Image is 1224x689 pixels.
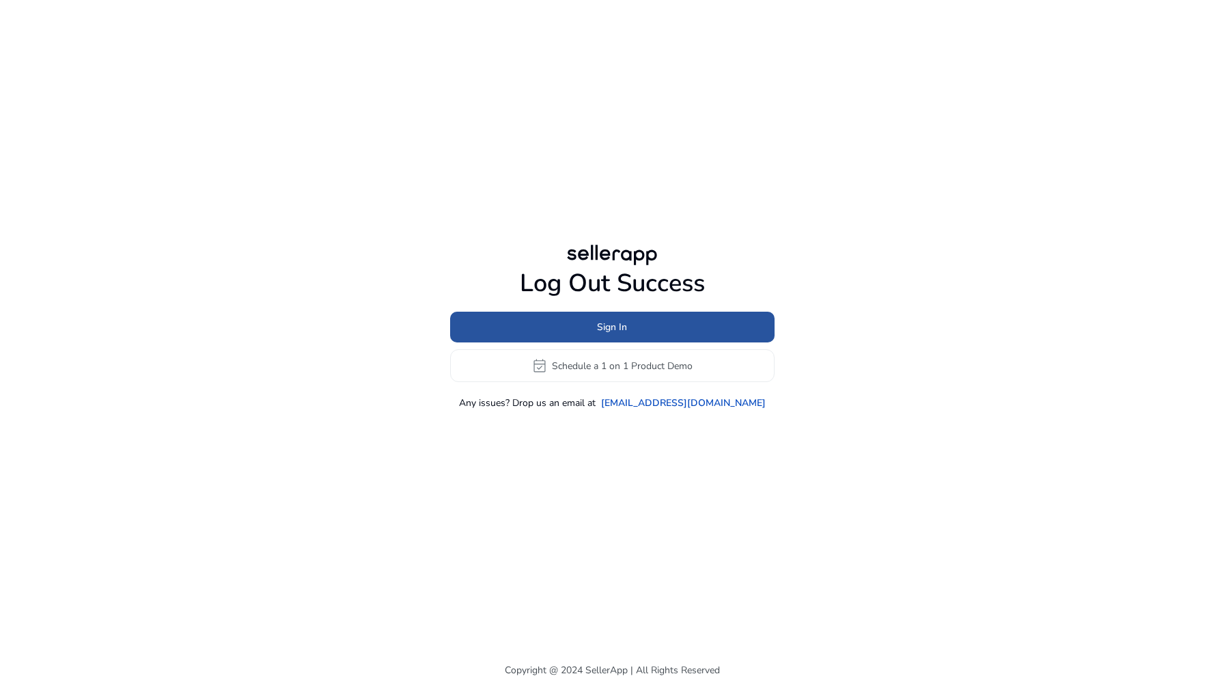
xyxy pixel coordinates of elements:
button: event_availableSchedule a 1 on 1 Product Demo [450,349,775,382]
span: Sign In [597,320,627,334]
a: [EMAIL_ADDRESS][DOMAIN_NAME] [601,396,766,410]
p: Any issues? Drop us an email at [459,396,596,410]
button: Sign In [450,312,775,342]
h1: Log Out Success [450,269,775,298]
span: event_available [531,357,548,374]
